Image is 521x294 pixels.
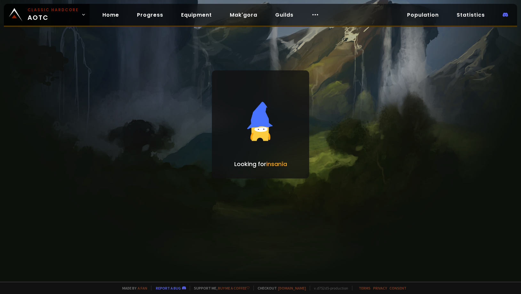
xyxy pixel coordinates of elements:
a: Classic HardcoreAOTC [4,4,90,26]
a: Privacy [373,286,387,290]
span: insanîa [266,160,287,168]
span: v. d752d5 - production [310,286,348,290]
a: Buy me a coffee [218,286,250,290]
span: Support me, [190,286,250,290]
a: Guilds [270,8,299,21]
p: Looking for [234,160,287,168]
a: Mak'gora [225,8,262,21]
a: Statistics [452,8,490,21]
a: Report a bug [156,286,181,290]
a: Consent [389,286,406,290]
a: Population [402,8,444,21]
span: Checkout [253,286,306,290]
a: [DOMAIN_NAME] [278,286,306,290]
span: Made by [118,286,147,290]
a: a fan [138,286,147,290]
a: Terms [359,286,371,290]
a: Equipment [176,8,217,21]
a: Home [97,8,124,21]
small: Classic Hardcore [28,7,79,13]
a: Progress [132,8,168,21]
span: AOTC [28,7,79,22]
